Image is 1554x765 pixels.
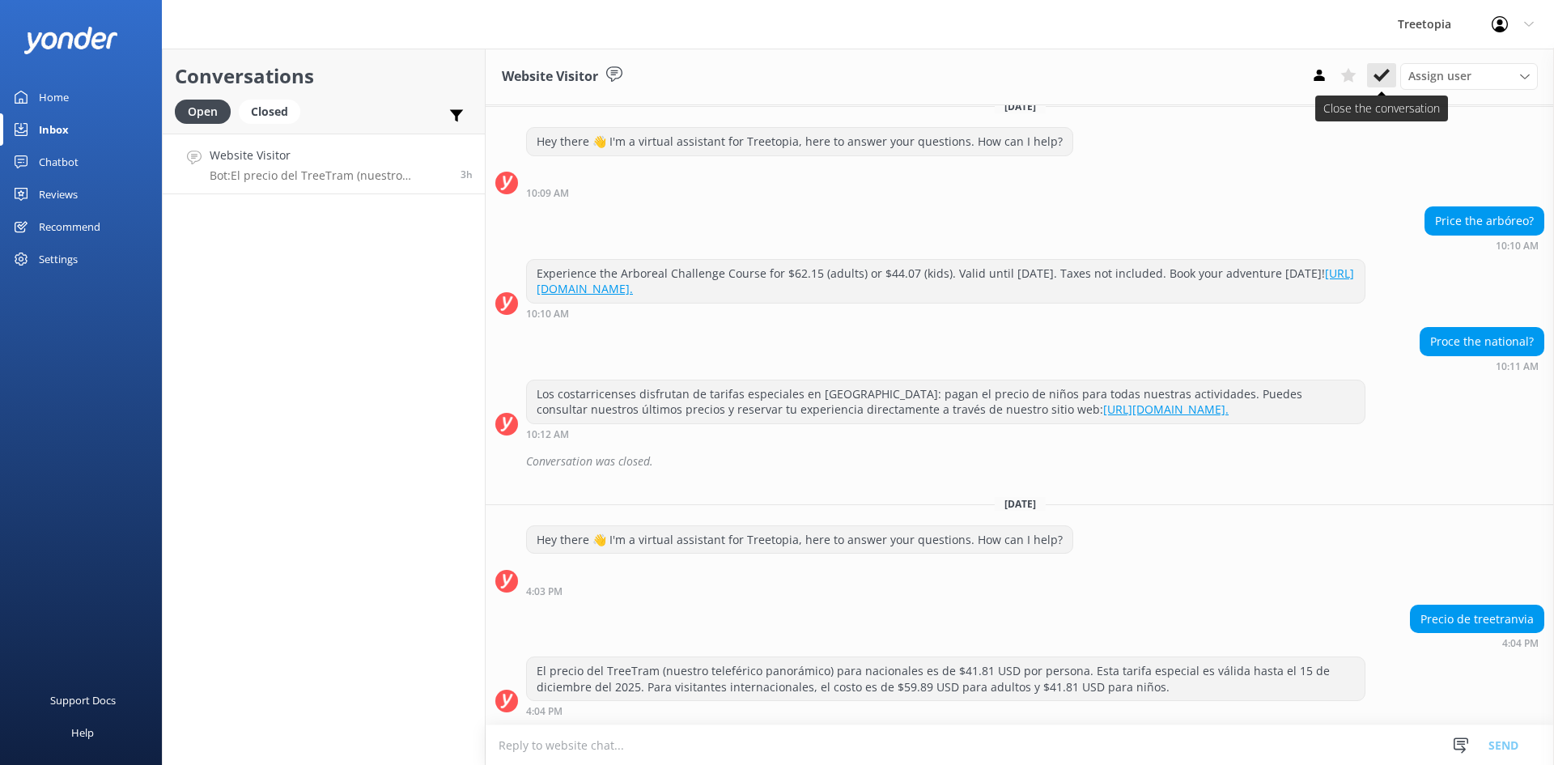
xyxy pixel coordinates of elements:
[39,113,69,146] div: Inbox
[526,585,1073,597] div: 04:03pm 09-Aug-2025 (UTC -06:00) America/Mexico_City
[526,430,569,440] strong: 10:12 AM
[495,448,1544,475] div: 2025-08-08T00:21:38.742
[526,308,1365,319] div: 10:10am 07-Aug-2025 (UTC -06:00) America/Mexico_City
[1103,402,1229,417] a: [URL][DOMAIN_NAME].
[526,309,569,319] strong: 10:10 AM
[461,168,473,181] span: 04:04pm 09-Aug-2025 (UTC -06:00) America/Mexico_City
[527,128,1072,155] div: Hey there 👋 I'm a virtual assistant for Treetopia, here to answer your questions. How can I help?
[995,497,1046,511] span: [DATE]
[526,705,1365,716] div: 04:04pm 09-Aug-2025 (UTC -06:00) America/Mexico_City
[526,428,1365,440] div: 10:12am 07-Aug-2025 (UTC -06:00) America/Mexico_City
[175,61,473,91] h2: Conversations
[39,210,100,243] div: Recommend
[50,684,116,716] div: Support Docs
[527,260,1365,303] div: Experience the Arboreal Challenge Course for $62.15 (adults) or $44.07 (kids). Valid until [DATE]...
[210,147,448,164] h4: Website Visitor
[39,146,79,178] div: Chatbot
[1420,328,1543,355] div: Proce the national?
[1411,606,1543,633] div: Precio de treetranvia
[527,657,1365,700] div: El precio del TreeTram (nuestro teleférico panorámico) para nacionales es de $41.81 USD por perso...
[1502,639,1539,648] strong: 4:04 PM
[1424,240,1544,251] div: 10:10am 07-Aug-2025 (UTC -06:00) America/Mexico_City
[39,178,78,210] div: Reviews
[526,587,563,597] strong: 4:03 PM
[527,380,1365,423] div: Los costarricenses disfrutan de tarifas especiales en [GEOGRAPHIC_DATA]: pagan el precio de niños...
[526,189,569,198] strong: 10:09 AM
[527,526,1072,554] div: Hey there 👋 I'm a virtual assistant for Treetopia, here to answer your questions. How can I help?
[39,243,78,275] div: Settings
[1420,360,1544,372] div: 10:11am 07-Aug-2025 (UTC -06:00) America/Mexico_City
[1496,241,1539,251] strong: 10:10 AM
[163,134,485,194] a: Website VisitorBot:El precio del TreeTram (nuestro teleférico panorámico) para nacionales es de $...
[526,707,563,716] strong: 4:04 PM
[239,100,300,124] div: Closed
[1496,362,1539,372] strong: 10:11 AM
[526,448,1544,475] div: Conversation was closed.
[995,100,1046,113] span: [DATE]
[175,102,239,120] a: Open
[526,187,1073,198] div: 10:09am 07-Aug-2025 (UTC -06:00) America/Mexico_City
[24,27,117,53] img: yonder-white-logo.png
[1400,63,1538,89] div: Assign User
[39,81,69,113] div: Home
[1408,67,1471,85] span: Assign user
[537,266,1354,297] a: [URL][DOMAIN_NAME].
[71,716,94,749] div: Help
[502,66,598,87] h3: Website Visitor
[239,102,308,120] a: Closed
[1410,637,1544,648] div: 04:04pm 09-Aug-2025 (UTC -06:00) America/Mexico_City
[210,168,448,183] p: Bot: El precio del TreeTram (nuestro teleférico panorámico) para nacionales es de $41.81 USD por ...
[175,100,231,124] div: Open
[1425,207,1543,235] div: Price the arbóreo?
